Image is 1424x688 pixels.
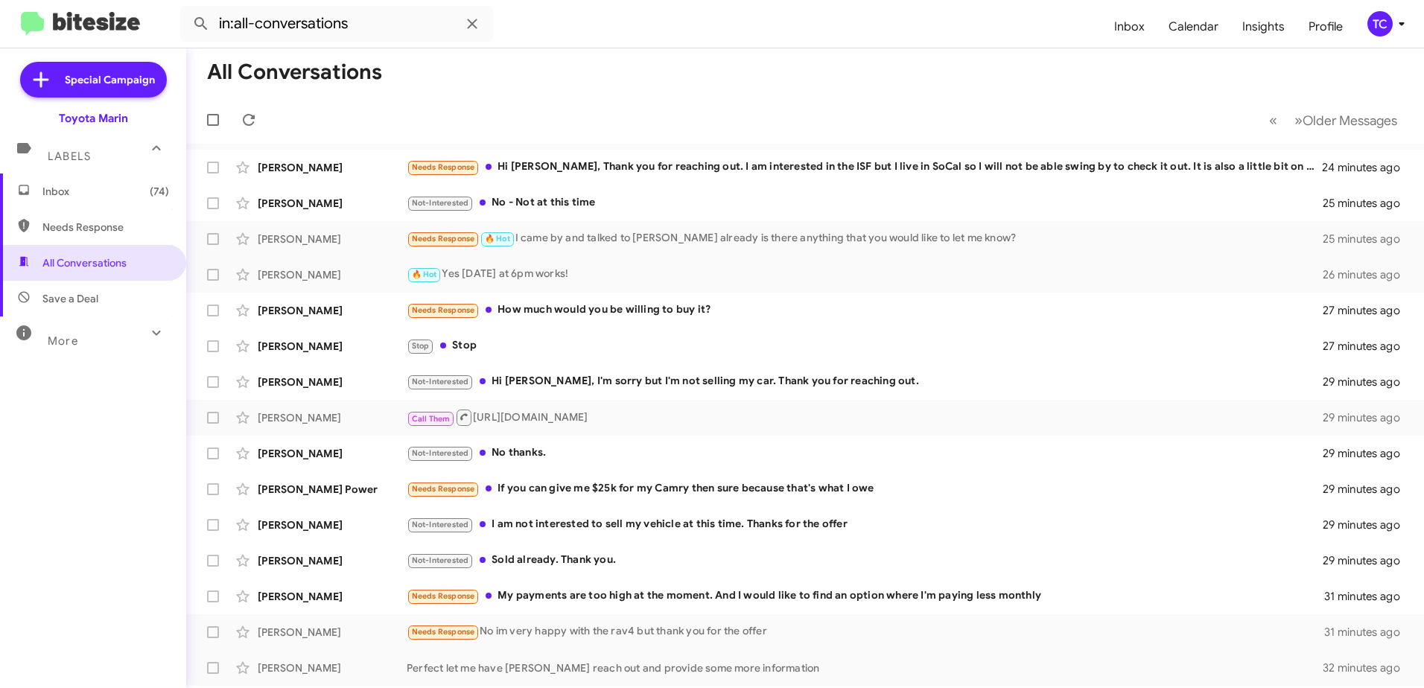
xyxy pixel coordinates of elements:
[1323,196,1412,211] div: 25 minutes ago
[1303,112,1397,129] span: Older Messages
[412,555,469,565] span: Not-Interested
[258,267,407,282] div: [PERSON_NAME]
[150,184,169,199] span: (74)
[1323,375,1412,389] div: 29 minutes ago
[407,660,1323,675] div: Perfect let me have [PERSON_NAME] reach out and provide some more information
[407,302,1323,319] div: How much would you be willing to buy it?
[1285,105,1406,136] button: Next
[258,375,407,389] div: [PERSON_NAME]
[412,305,475,315] span: Needs Response
[1102,5,1157,48] a: Inbox
[412,627,475,637] span: Needs Response
[1323,232,1412,246] div: 25 minutes ago
[1324,589,1412,604] div: 31 minutes ago
[412,270,437,279] span: 🔥 Hot
[1323,267,1412,282] div: 26 minutes ago
[258,625,407,640] div: [PERSON_NAME]
[485,234,510,243] span: 🔥 Hot
[1323,482,1412,497] div: 29 minutes ago
[1355,11,1408,36] button: TC
[207,60,382,84] h1: All Conversations
[42,220,169,235] span: Needs Response
[407,337,1323,354] div: Stop
[1297,5,1355,48] a: Profile
[42,255,127,270] span: All Conversations
[1269,111,1277,130] span: «
[65,72,155,87] span: Special Campaign
[412,414,451,424] span: Call Them
[412,448,469,458] span: Not-Interested
[412,377,469,386] span: Not-Interested
[412,520,469,529] span: Not-Interested
[1367,11,1393,36] div: TC
[1323,446,1412,461] div: 29 minutes ago
[48,150,91,163] span: Labels
[258,410,407,425] div: [PERSON_NAME]
[258,482,407,497] div: [PERSON_NAME] Power
[407,373,1323,390] div: Hi [PERSON_NAME], I'm sorry but I'm not selling my car. Thank you for reaching out.
[258,160,407,175] div: [PERSON_NAME]
[42,184,169,199] span: Inbox
[258,339,407,354] div: [PERSON_NAME]
[1324,625,1412,640] div: 31 minutes ago
[258,196,407,211] div: [PERSON_NAME]
[407,230,1323,247] div: I came by and talked to [PERSON_NAME] already is there anything that you would like to let me know?
[412,234,475,243] span: Needs Response
[407,552,1323,569] div: Sold already. Thank you.
[412,484,475,494] span: Needs Response
[258,446,407,461] div: [PERSON_NAME]
[180,6,493,42] input: Search
[412,341,430,351] span: Stop
[20,62,167,98] a: Special Campaign
[412,162,475,172] span: Needs Response
[407,445,1323,462] div: No thanks.
[407,516,1323,533] div: I am not interested to sell my vehicle at this time. Thanks for the offer
[407,480,1323,497] div: If you can give me $25k for my Camry then sure because that's what I owe
[407,408,1323,427] div: [URL][DOMAIN_NAME]
[59,111,128,126] div: Toyota Marin
[42,291,98,306] span: Save a Deal
[1260,105,1286,136] button: Previous
[412,591,475,601] span: Needs Response
[258,232,407,246] div: [PERSON_NAME]
[1323,553,1412,568] div: 29 minutes ago
[1323,339,1412,354] div: 27 minutes ago
[1230,5,1297,48] a: Insights
[1261,105,1406,136] nav: Page navigation example
[1323,660,1412,675] div: 32 minutes ago
[258,660,407,675] div: [PERSON_NAME]
[48,334,78,348] span: More
[258,517,407,532] div: [PERSON_NAME]
[407,266,1323,283] div: Yes [DATE] at 6pm works!
[407,623,1324,640] div: No im very happy with the rav4 but thank you for the offer
[1323,303,1412,318] div: 27 minutes ago
[407,194,1323,211] div: No - Not at this time
[1323,410,1412,425] div: 29 minutes ago
[407,587,1324,605] div: My payments are too high at the moment. And I would like to find an option where I'm paying less ...
[1323,160,1412,175] div: 24 minutes ago
[258,553,407,568] div: [PERSON_NAME]
[1323,517,1412,532] div: 29 minutes ago
[407,159,1323,176] div: Hi [PERSON_NAME], Thank you for reaching out. I am interested in the ISF but I live in SoCal so I...
[258,303,407,318] div: [PERSON_NAME]
[412,198,469,208] span: Not-Interested
[258,589,407,604] div: [PERSON_NAME]
[1294,111,1303,130] span: »
[1157,5,1230,48] a: Calendar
